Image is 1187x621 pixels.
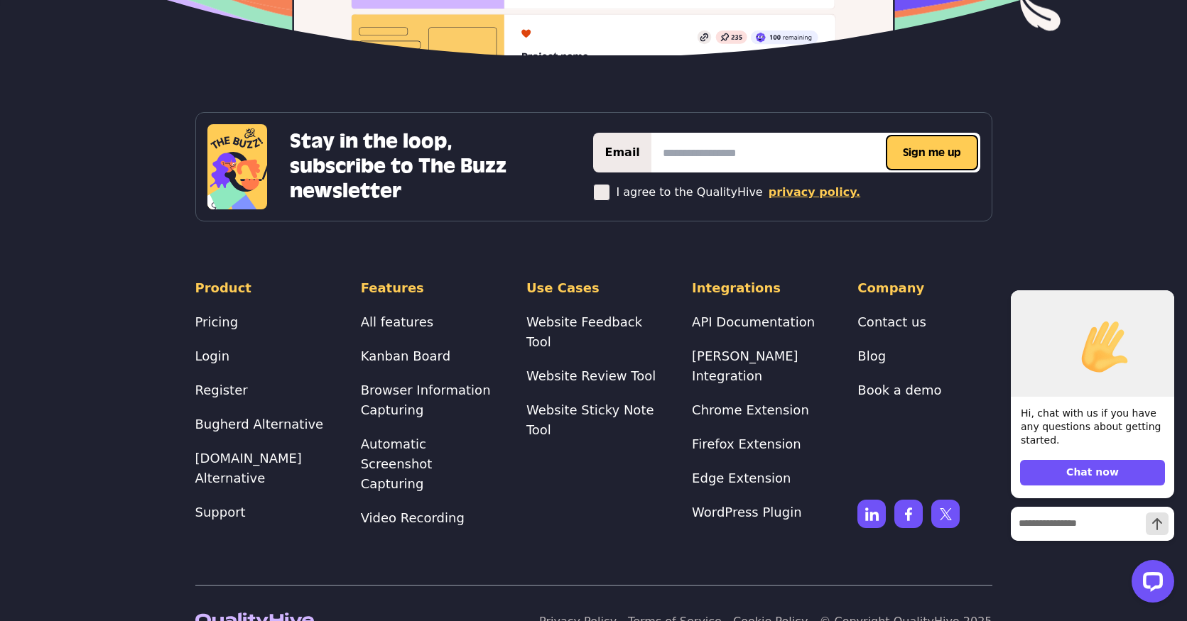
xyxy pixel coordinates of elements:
[616,184,762,201] p: I agree to the QualityHive
[195,278,330,298] h4: Product
[526,368,656,383] a: Website Review Tool
[361,348,450,363] a: Kanban Board
[692,348,798,383] a: [PERSON_NAME] Integration
[692,314,815,329] a: API Documentation
[290,130,529,204] h3: Stay in the loop, subscribe to The Buzz newsletter
[886,135,978,170] button: Sign me up
[195,383,248,397] a: Register
[769,184,860,201] a: privacy policy.
[857,348,886,363] a: Blog
[526,402,654,437] a: Website Sticky Note Tool
[593,133,651,172] label: Email
[857,500,886,528] img: Linkedin
[207,124,267,209] img: The Buzz Newsletter
[894,500,923,528] img: Facebook
[857,278,992,298] h4: Company
[361,436,433,491] a: Automatic Screenshot Capturing
[361,278,495,298] h4: Features
[526,278,661,298] h4: Use Cases
[692,278,826,298] h4: Integrations
[195,417,324,432] a: Bugherd Alternative
[857,314,926,329] a: Contact us
[361,510,465,525] a: Video Recording
[692,436,801,451] a: Firefox Extension
[526,314,642,349] a: Website Feedback Tool
[195,505,246,520] a: Support
[651,133,980,172] input: email
[195,451,302,485] a: [DOMAIN_NAME] Alternative
[931,500,960,528] img: X
[857,383,941,397] a: Book a demo
[195,348,230,363] a: Login
[195,314,239,329] a: Pricing
[361,314,433,329] a: All features
[692,402,809,417] a: Chrome Extension
[999,264,1180,614] iframe: LiveChat chat widget
[692,471,791,485] a: Edge Extension
[692,505,801,520] a: WordPress Plugin
[361,383,491,417] a: Browser Information Capturing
